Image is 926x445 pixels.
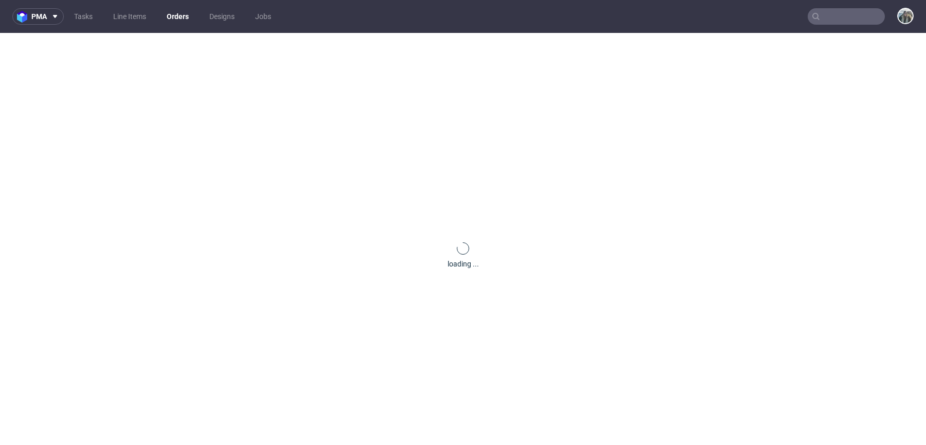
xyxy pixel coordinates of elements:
button: pma [12,8,64,25]
img: Zeniuk Magdalena [898,9,913,23]
span: pma [31,13,47,20]
a: Orders [161,8,195,25]
div: loading ... [448,259,479,269]
a: Tasks [68,8,99,25]
a: Line Items [107,8,152,25]
a: Jobs [249,8,277,25]
img: logo [17,11,31,23]
a: Designs [203,8,241,25]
